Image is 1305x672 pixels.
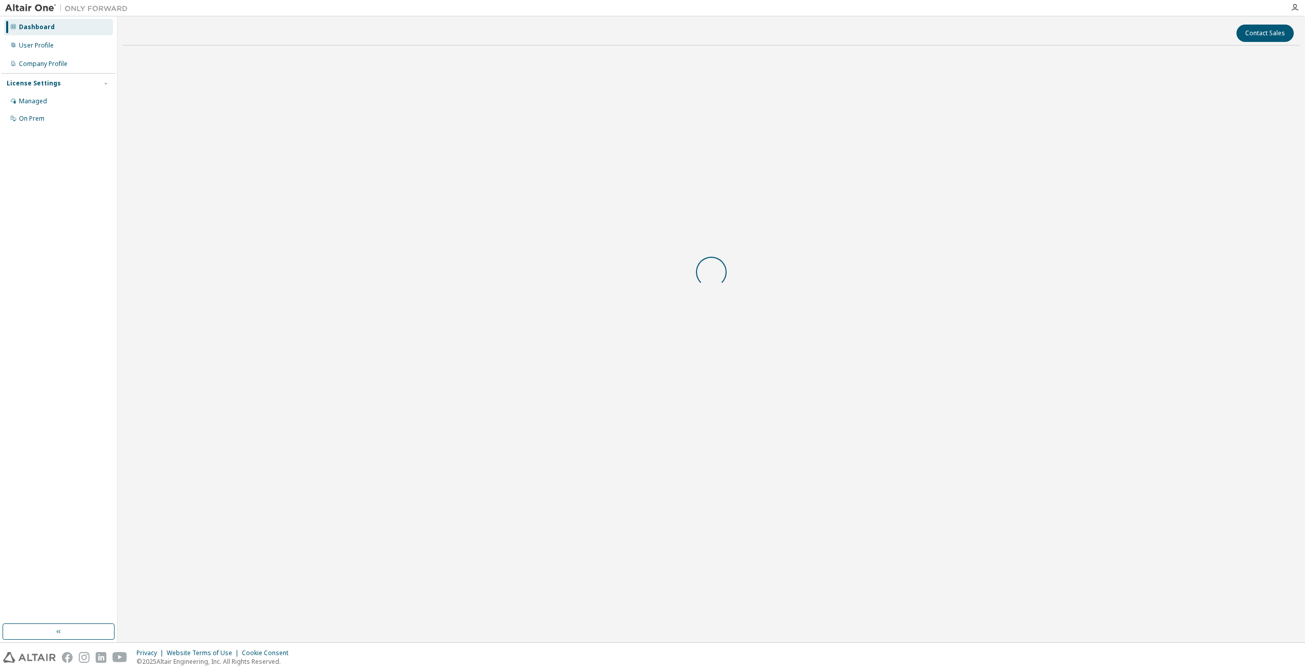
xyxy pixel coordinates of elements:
div: Cookie Consent [242,649,295,657]
img: youtube.svg [112,652,127,663]
div: Website Terms of Use [167,649,242,657]
img: instagram.svg [79,652,89,663]
button: Contact Sales [1236,25,1294,42]
img: linkedin.svg [96,652,106,663]
img: Altair One [5,3,133,13]
div: Managed [19,97,47,105]
div: User Profile [19,41,54,50]
div: Privacy [137,649,167,657]
div: Dashboard [19,23,55,31]
p: © 2025 Altair Engineering, Inc. All Rights Reserved. [137,657,295,666]
img: altair_logo.svg [3,652,56,663]
div: On Prem [19,115,44,123]
div: Company Profile [19,60,67,68]
div: License Settings [7,79,61,87]
img: facebook.svg [62,652,73,663]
